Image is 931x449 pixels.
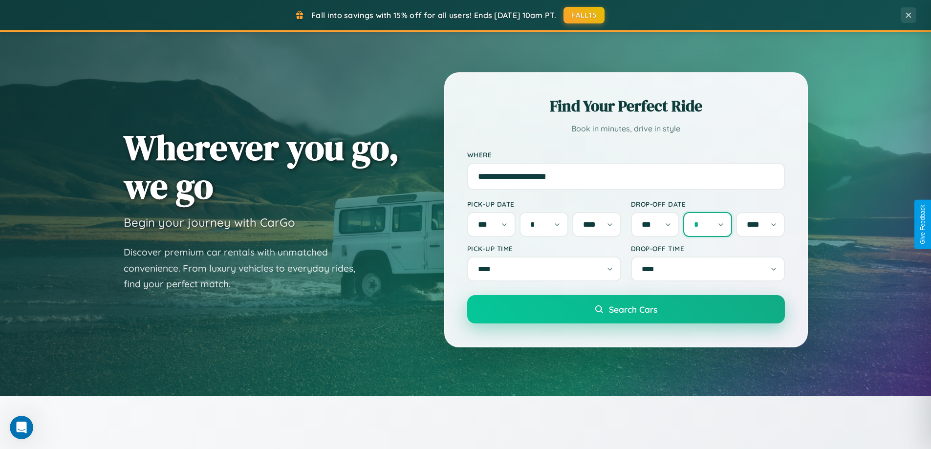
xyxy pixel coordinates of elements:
[467,244,621,253] label: Pick-up Time
[124,128,399,205] h1: Wherever you go, we go
[467,150,785,159] label: Where
[467,122,785,136] p: Book in minutes, drive in style
[467,95,785,117] h2: Find Your Perfect Ride
[124,244,368,292] p: Discover premium car rentals with unmatched convenience. From luxury vehicles to everyday rides, ...
[919,205,926,244] div: Give Feedback
[467,200,621,208] label: Pick-up Date
[609,304,657,315] span: Search Cars
[563,7,605,23] button: FALL15
[124,215,295,230] h3: Begin your journey with CarGo
[311,10,556,20] span: Fall into savings with 15% off for all users! Ends [DATE] 10am PT.
[10,416,33,439] iframe: Intercom live chat
[631,200,785,208] label: Drop-off Date
[467,295,785,323] button: Search Cars
[631,244,785,253] label: Drop-off Time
